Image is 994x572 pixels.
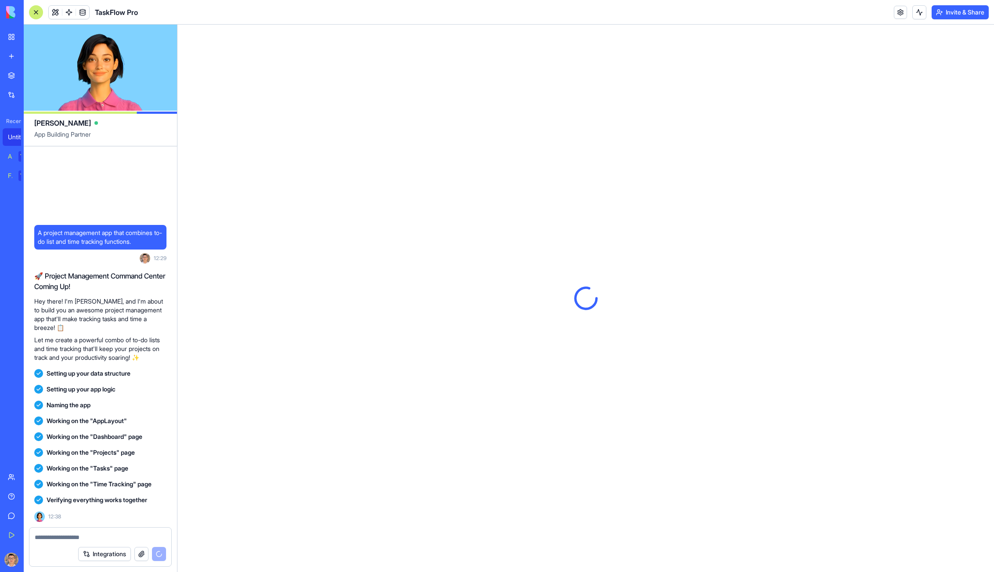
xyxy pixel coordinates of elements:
[8,171,12,180] div: Feedback Form
[3,167,38,185] a: Feedback FormTRY
[38,228,163,246] span: A project management app that combines to-do list and time tracking functions.
[47,480,152,489] span: Working on the "Time Tracking" page
[47,496,147,504] span: Verifying everything works together
[47,401,90,409] span: Naming the app
[3,118,21,125] span: Recent
[34,130,166,146] span: App Building Partner
[47,432,142,441] span: Working on the "Dashboard" page
[47,416,127,425] span: Working on the "AppLayout"
[34,511,45,522] img: Ella_00000_wcx2te.png
[34,336,166,362] p: Let me create a powerful combo of to-do lists and time tracking that'll keep your projects on tra...
[3,148,38,165] a: AI Logo GeneratorTRY
[932,5,989,19] button: Invite & Share
[3,128,38,146] a: Untitled App
[34,118,91,128] span: [PERSON_NAME]
[47,385,116,394] span: Setting up your app logic
[78,547,131,561] button: Integrations
[154,255,166,262] span: 12:29
[18,170,33,181] div: TRY
[47,369,130,378] span: Setting up your data structure
[140,253,150,264] img: ACg8ocJRfdfVaF-9l65Xesachdj8Tfvr9CAP2QKXkLVMWpExfIDdivw=s96-c
[95,7,138,18] span: TaskFlow Pro
[8,152,12,161] div: AI Logo Generator
[34,271,166,292] h2: 🚀 Project Management Command Center Coming Up!
[4,553,18,567] img: ACg8ocJRfdfVaF-9l65Xesachdj8Tfvr9CAP2QKXkLVMWpExfIDdivw=s96-c
[48,513,61,520] span: 12:38
[47,464,128,473] span: Working on the "Tasks" page
[8,133,33,141] div: Untitled App
[34,297,166,332] p: Hey there! I'm [PERSON_NAME], and I'm about to build you an awesome project management app that'l...
[6,6,61,18] img: logo
[47,448,135,457] span: Working on the "Projects" page
[18,151,33,162] div: TRY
